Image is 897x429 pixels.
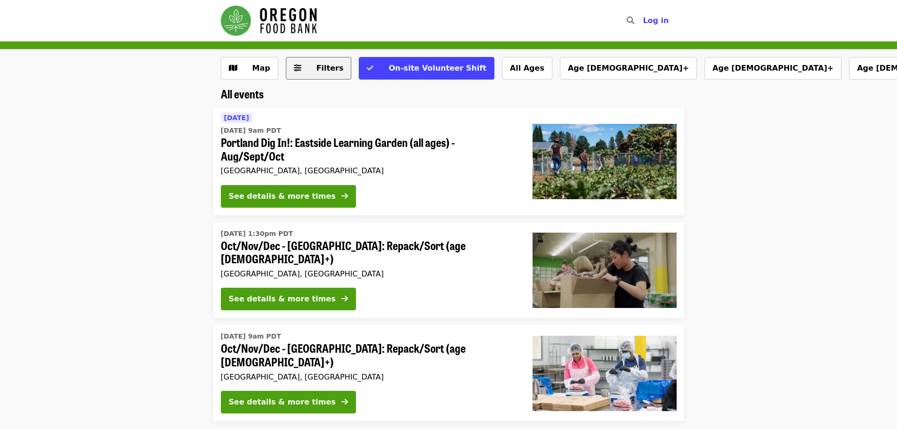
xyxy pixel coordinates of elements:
[533,336,677,411] img: Oct/Nov/Dec - Beaverton: Repack/Sort (age 10+) organized by Oregon Food Bank
[221,229,293,239] time: [DATE] 1:30pm PDT
[221,85,264,102] span: All events
[221,391,356,413] button: See details & more times
[640,9,647,32] input: Search
[229,64,237,73] i: map icon
[560,57,697,80] button: Age [DEMOGRAPHIC_DATA]+
[229,191,336,202] div: See details & more times
[221,6,317,36] img: Oregon Food Bank - Home
[221,136,517,163] span: Portland Dig In!: Eastside Learning Garden (all ages) - Aug/Sept/Oct
[359,57,494,80] button: On-site Volunteer Shift
[213,223,684,318] a: See details for "Oct/Nov/Dec - Portland: Repack/Sort (age 8+)"
[229,397,336,408] div: See details & more times
[502,57,552,80] button: All Ages
[533,233,677,308] img: Oct/Nov/Dec - Portland: Repack/Sort (age 8+) organized by Oregon Food Bank
[221,269,517,278] div: [GEOGRAPHIC_DATA], [GEOGRAPHIC_DATA]
[252,64,270,73] span: Map
[224,114,249,121] span: [DATE]
[229,293,336,305] div: See details & more times
[367,64,373,73] i: check icon
[221,166,517,175] div: [GEOGRAPHIC_DATA], [GEOGRAPHIC_DATA]
[221,288,356,310] button: See details & more times
[286,57,352,80] button: Filters (0 selected)
[221,126,281,136] time: [DATE] 9am PDT
[221,341,517,369] span: Oct/Nov/Dec - [GEOGRAPHIC_DATA]: Repack/Sort (age [DEMOGRAPHIC_DATA]+)
[221,185,356,208] button: See details & more times
[635,11,676,30] button: Log in
[221,372,517,381] div: [GEOGRAPHIC_DATA], [GEOGRAPHIC_DATA]
[341,294,348,303] i: arrow-right icon
[213,325,684,421] a: See details for "Oct/Nov/Dec - Beaverton: Repack/Sort (age 10+)"
[221,239,517,266] span: Oct/Nov/Dec - [GEOGRAPHIC_DATA]: Repack/Sort (age [DEMOGRAPHIC_DATA]+)
[388,64,486,73] span: On-site Volunteer Shift
[316,64,344,73] span: Filters
[704,57,841,80] button: Age [DEMOGRAPHIC_DATA]+
[341,397,348,406] i: arrow-right icon
[221,57,278,80] button: Show map view
[294,64,301,73] i: sliders-h icon
[221,332,281,341] time: [DATE] 9am PDT
[627,16,634,25] i: search icon
[341,192,348,201] i: arrow-right icon
[213,108,684,215] a: See details for "Portland Dig In!: Eastside Learning Garden (all ages) - Aug/Sept/Oct"
[643,16,669,25] span: Log in
[533,124,677,199] img: Portland Dig In!: Eastside Learning Garden (all ages) - Aug/Sept/Oct organized by Oregon Food Bank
